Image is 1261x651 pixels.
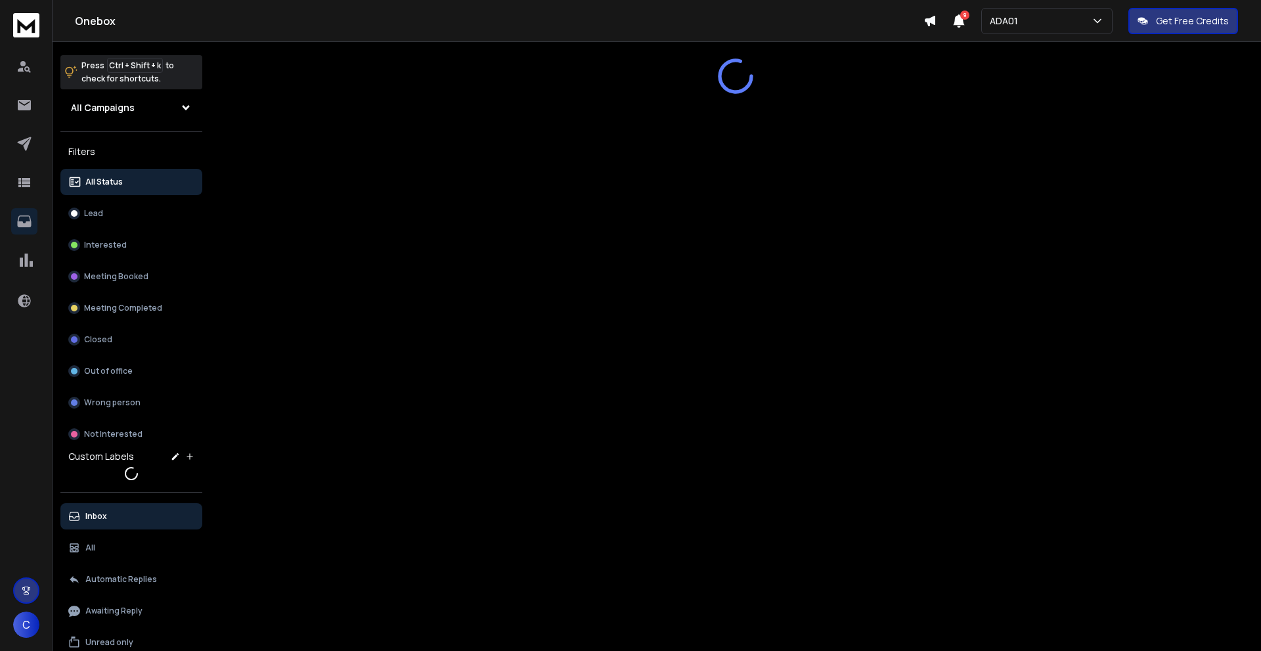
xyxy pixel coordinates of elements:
[60,535,202,561] button: All
[60,390,202,416] button: Wrong person
[60,566,202,593] button: Automatic Replies
[85,177,123,187] p: All Status
[60,598,202,624] button: Awaiting Reply
[60,143,202,161] h3: Filters
[13,13,39,37] img: logo
[85,511,107,522] p: Inbox
[60,295,202,321] button: Meeting Completed
[84,303,162,313] p: Meeting Completed
[60,169,202,195] button: All Status
[60,263,202,290] button: Meeting Booked
[13,612,39,638] button: C
[1156,14,1229,28] p: Get Free Credits
[68,450,134,463] h3: Custom Labels
[85,574,157,585] p: Automatic Replies
[85,606,143,616] p: Awaiting Reply
[60,503,202,529] button: Inbox
[75,13,923,29] h1: Onebox
[60,200,202,227] button: Lead
[60,232,202,258] button: Interested
[85,637,133,648] p: Unread only
[60,326,202,353] button: Closed
[85,543,95,553] p: All
[60,358,202,384] button: Out of office
[84,334,112,345] p: Closed
[84,429,143,439] p: Not Interested
[84,366,133,376] p: Out of office
[71,101,135,114] h1: All Campaigns
[107,58,163,73] span: Ctrl + Shift + k
[84,397,141,408] p: Wrong person
[84,240,127,250] p: Interested
[960,11,969,20] span: 9
[84,208,103,219] p: Lead
[990,14,1023,28] p: ADA01
[60,95,202,121] button: All Campaigns
[60,421,202,447] button: Not Interested
[84,271,148,282] p: Meeting Booked
[81,59,174,85] p: Press to check for shortcuts.
[1128,8,1238,34] button: Get Free Credits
